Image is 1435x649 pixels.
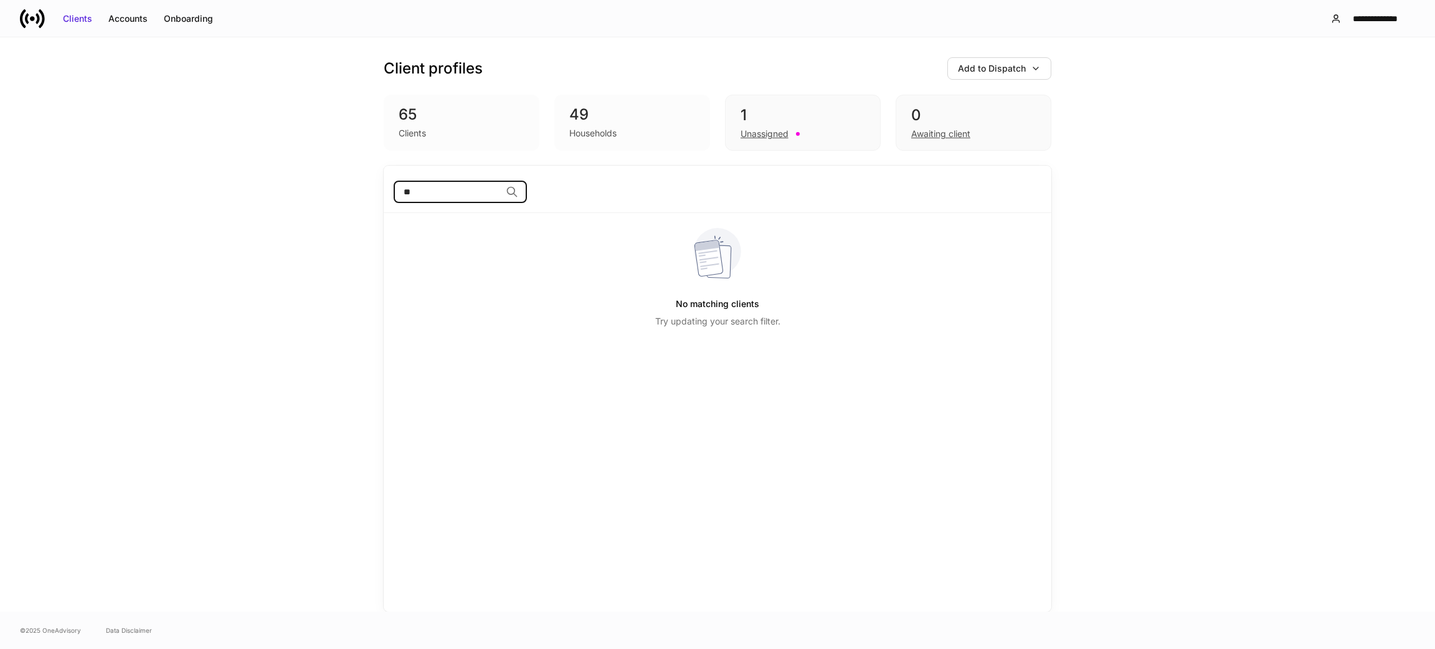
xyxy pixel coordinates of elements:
button: Accounts [100,9,156,29]
div: Unassigned [741,128,789,140]
div: Clients [399,127,426,140]
div: 0Awaiting client [896,95,1051,151]
div: 65 [399,105,524,125]
div: Households [569,127,617,140]
p: Try updating your search filter. [655,315,780,328]
div: 0 [911,105,1036,125]
div: Accounts [108,12,148,25]
button: Clients [55,9,100,29]
div: Awaiting client [911,128,970,140]
div: Clients [63,12,92,25]
div: Onboarding [164,12,213,25]
h3: Client profiles [384,59,483,78]
div: 49 [569,105,695,125]
a: Data Disclaimer [106,625,152,635]
h5: No matching clients [676,293,759,315]
button: Onboarding [156,9,221,29]
div: 1 [741,105,865,125]
span: © 2025 OneAdvisory [20,625,81,635]
div: 1Unassigned [725,95,881,151]
div: Add to Dispatch [958,62,1026,75]
button: Add to Dispatch [947,57,1051,80]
